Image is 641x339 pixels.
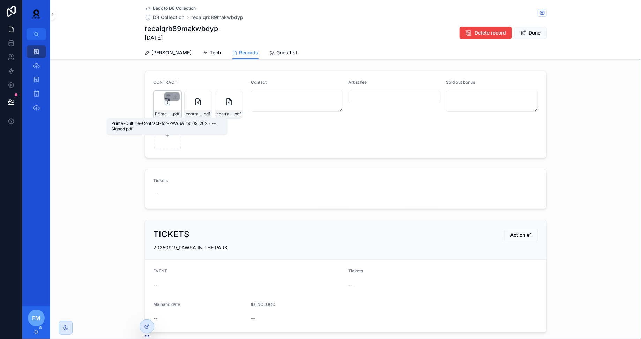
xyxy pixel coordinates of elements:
span: 20250919_PAWSA IN THE PARK [154,244,228,250]
span: Guestlist [277,49,298,56]
span: contract_mean202404957-(1) [217,111,234,117]
button: Done [515,27,547,39]
span: Mainand date [154,302,180,307]
span: CONTRACT [154,80,178,85]
div: Prime-Culture-Contract-for-PAWSA-19-09-2025---Signed.pdf [111,121,223,132]
span: Sold out bonus [446,80,475,85]
span: [DATE] [145,33,218,42]
span: Prime-Culture-Contract-for-PAWSA-19-09-2025---Signed [155,111,172,117]
span: Artist fee [349,80,367,85]
span: [PERSON_NAME] [152,49,192,56]
img: App logo [28,8,45,20]
span: Delete record [475,29,506,36]
a: [PERSON_NAME] [145,46,192,60]
div: scrollable content [22,40,50,123]
span: Back to D8 Collection [153,6,196,11]
a: Guestlist [270,46,298,60]
span: Records [239,49,259,56]
span: -- [251,315,255,322]
span: D8 Collection [153,14,185,21]
span: contract_mean202404940-(2) [186,111,203,117]
span: .pdf [234,111,241,117]
a: Records [232,46,259,60]
span: FM [32,314,40,322]
span: Contact [251,80,267,85]
button: Action #1 [505,229,538,241]
h1: recaiqrb89makwbdyp [145,24,218,33]
span: -- [154,315,158,322]
span: Tickets [349,268,363,273]
span: EVENT [154,268,167,273]
span: -- [154,281,158,288]
a: recaiqrb89makwbdyp [192,14,244,21]
button: Delete record [460,27,512,39]
span: -- [349,281,353,288]
span: Tech [210,49,221,56]
span: Action #1 [510,232,532,239]
span: .pdf [172,111,180,117]
span: ID_NOLOCO [251,302,275,307]
a: D8 Collection [145,14,185,21]
span: .pdf [203,111,210,117]
a: Back to D8 Collection [145,6,196,11]
h2: TICKETS [154,229,190,240]
span: Tickets [154,178,168,183]
span: -- [154,191,158,198]
a: Tech [203,46,221,60]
